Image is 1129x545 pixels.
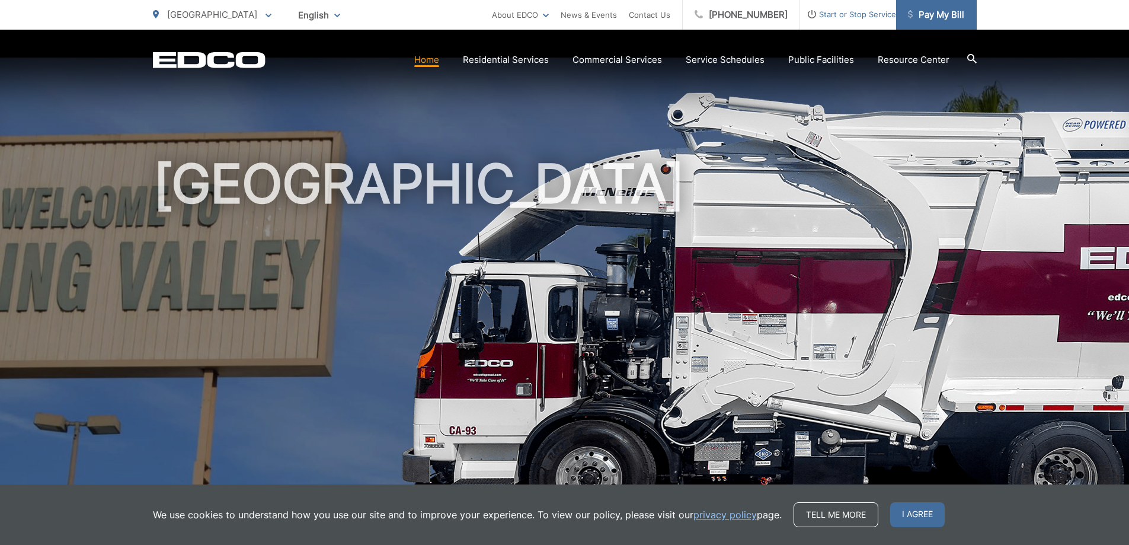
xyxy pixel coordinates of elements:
p: We use cookies to understand how you use our site and to improve your experience. To view our pol... [153,508,782,522]
span: I agree [890,502,945,527]
a: Contact Us [629,8,670,22]
h1: [GEOGRAPHIC_DATA] [153,154,977,530]
a: About EDCO [492,8,549,22]
a: Service Schedules [686,53,765,67]
a: News & Events [561,8,617,22]
a: Home [414,53,439,67]
span: English [289,5,349,26]
a: privacy policy [693,508,757,522]
span: Pay My Bill [908,8,964,22]
span: [GEOGRAPHIC_DATA] [167,9,257,20]
a: EDCD logo. Return to the homepage. [153,52,266,68]
a: Tell me more [794,502,878,527]
a: Residential Services [463,53,549,67]
a: Public Facilities [788,53,854,67]
a: Commercial Services [573,53,662,67]
a: Resource Center [878,53,949,67]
